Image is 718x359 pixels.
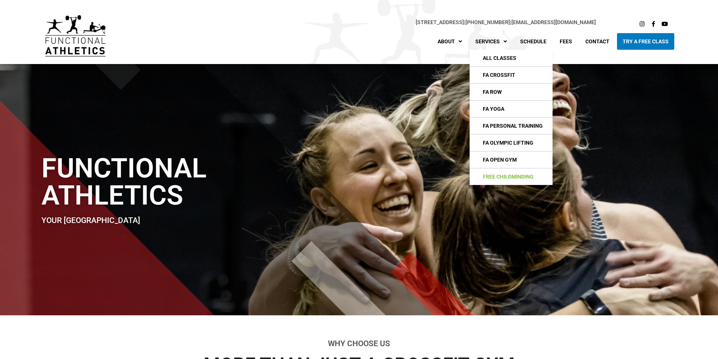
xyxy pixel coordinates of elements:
[121,18,596,27] p: |
[617,33,674,50] a: Try A Free Class
[470,33,513,50] a: Services
[416,19,464,25] a: [STREET_ADDRESS]
[511,19,596,25] a: [EMAIL_ADDRESS][DOMAIN_NAME]
[45,15,106,57] img: default-logo
[41,155,419,209] h1: Functional Athletics
[416,19,465,25] span: |
[150,340,568,348] h2: Why Choose Us
[514,33,552,50] a: Schedule
[470,168,553,185] a: Free Childminding
[465,19,510,25] a: [PHONE_NUMBER]
[554,33,578,50] a: Fees
[470,84,553,100] a: FA Row
[432,33,468,50] a: About
[470,151,553,168] a: FA Open Gym
[470,50,553,66] a: All Classes
[470,134,553,151] a: FA Olympic Lifting
[470,118,553,134] a: FA Personal Training
[580,33,615,50] a: Contact
[41,217,419,225] h2: Your [GEOGRAPHIC_DATA]
[470,67,553,83] a: FA CrossFIt
[470,101,553,117] a: FA Yoga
